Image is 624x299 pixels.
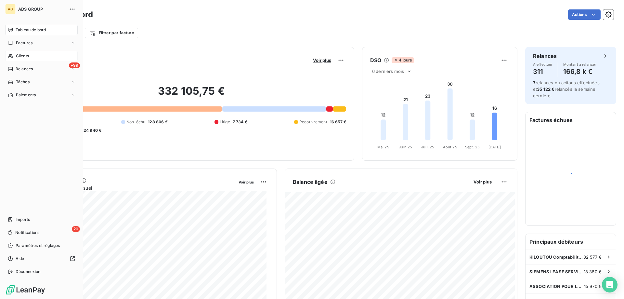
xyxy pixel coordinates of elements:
[82,128,101,133] span: -24 940 €
[533,62,552,66] span: À effectuer
[237,179,256,185] button: Voir plus
[16,217,30,223] span: Imports
[563,66,596,77] h4: 166,8 k €
[526,112,616,128] h6: Factures échues
[372,69,404,74] span: 6 derniers mois
[529,269,584,274] span: SIEMENS LEASE SERVICES
[533,80,600,98] span: relances ou actions effectuées et relancés la semaine dernière.
[126,119,145,125] span: Non-échu
[239,180,254,184] span: Voir plus
[472,179,494,185] button: Voir plus
[443,145,457,149] tspan: Août 25
[85,28,138,38] button: Filtrer par facture
[421,145,434,149] tspan: Juil. 25
[488,145,501,149] tspan: [DATE]
[16,53,29,59] span: Clients
[529,254,583,260] span: KILOUTOU Comptabilité fournisseur
[37,184,234,191] span: Chiffre d'affaires mensuel
[533,66,552,77] h4: 311
[16,66,33,72] span: Relances
[37,85,346,104] h2: 332 105,75 €
[220,119,230,125] span: Litige
[313,58,331,63] span: Voir plus
[16,256,24,262] span: Aide
[465,145,480,149] tspan: Sept. 25
[148,119,167,125] span: 128 806 €
[602,277,617,292] div: Open Intercom Messenger
[533,80,536,85] span: 7
[584,269,602,274] span: 18 380 €
[16,27,46,33] span: Tableau de bord
[16,243,60,249] span: Paramètres et réglages
[5,4,16,14] div: AG
[533,52,557,60] h6: Relances
[72,226,80,232] span: 20
[293,178,328,186] h6: Balance âgée
[563,62,596,66] span: Montant à relancer
[5,285,45,295] img: Logo LeanPay
[16,79,30,85] span: Tâches
[18,7,65,12] span: ADS GROUP
[568,9,601,20] button: Actions
[537,87,554,92] span: 35 122 €
[15,230,39,236] span: Notifications
[330,119,346,125] span: 16 657 €
[311,57,333,63] button: Voir plus
[377,145,389,149] tspan: Mai 25
[233,119,247,125] span: 7 734 €
[370,56,381,64] h6: DSO
[529,284,584,289] span: ASSOCIATION POUR LA FORMATION ET L'ENSEIGNEMENT EN [GEOGRAPHIC_DATA] DE LA CHIROPRACTIQUE (A.F.E....
[583,254,602,260] span: 32 577 €
[16,40,32,46] span: Factures
[5,253,78,264] a: Aide
[16,92,36,98] span: Paiements
[69,62,80,68] span: +99
[299,119,327,125] span: Recouvrement
[392,57,414,63] span: 4 jours
[399,145,412,149] tspan: Juin 25
[474,179,492,184] span: Voir plus
[16,269,41,275] span: Déconnexion
[526,234,616,250] h6: Principaux débiteurs
[584,284,602,289] span: 15 970 €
